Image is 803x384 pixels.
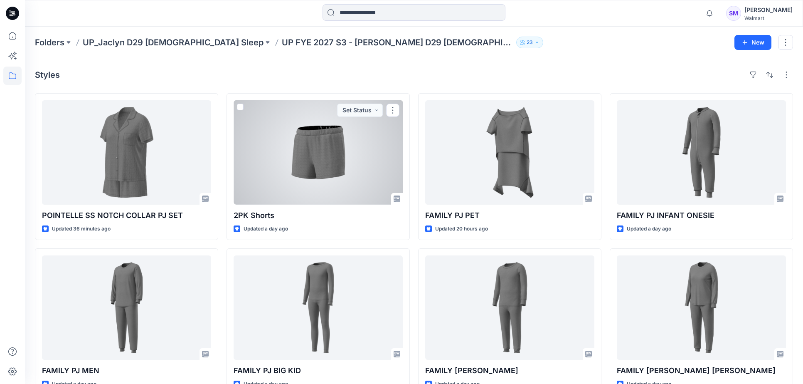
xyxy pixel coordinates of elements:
[527,38,533,47] p: 23
[234,100,403,205] a: 2PK Shorts
[627,225,671,233] p: Updated a day ago
[244,225,288,233] p: Updated a day ago
[516,37,543,48] button: 23
[234,210,403,221] p: 2PK Shorts
[282,37,513,48] p: UP FYE 2027 S3 - [PERSON_NAME] D29 [DEMOGRAPHIC_DATA] Sleepwear
[734,35,771,50] button: New
[234,365,403,377] p: FAMILY PJ BIG KID
[425,210,594,221] p: FAMILY PJ PET
[425,100,594,205] a: FAMILY PJ PET
[52,225,111,233] p: Updated 36 minutes ago
[617,210,786,221] p: FAMILY PJ INFANT ONESIE
[42,255,211,360] a: FAMILY PJ MEN
[83,37,264,48] a: UP_Jaclyn D29 [DEMOGRAPHIC_DATA] Sleep
[42,365,211,377] p: FAMILY PJ MEN
[744,5,793,15] div: [PERSON_NAME]
[35,37,64,48] a: Folders
[617,255,786,360] a: FAMILY PJ MISSY
[617,100,786,205] a: FAMILY PJ INFANT ONESIE
[726,6,741,21] div: SM
[425,255,594,360] a: FAMILY PJ TODDLER
[744,15,793,21] div: Walmart
[234,255,403,360] a: FAMILY PJ BIG KID
[617,365,786,377] p: FAMILY [PERSON_NAME] [PERSON_NAME]
[35,70,60,80] h4: Styles
[435,225,488,233] p: Updated 20 hours ago
[42,210,211,221] p: POINTELLE SS NOTCH COLLAR PJ SET
[425,365,594,377] p: FAMILY [PERSON_NAME]
[42,100,211,205] a: POINTELLE SS NOTCH COLLAR PJ SET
